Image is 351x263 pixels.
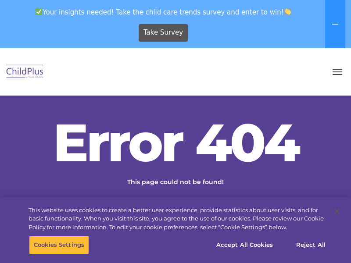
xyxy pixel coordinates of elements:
button: Accept All Cookies [211,236,278,254]
img: ✅ [36,8,42,15]
span: Take Survey [143,25,183,40]
button: Reject All [283,236,338,254]
div: This website uses cookies to create a better user experience, provide statistics about user visit... [29,206,326,232]
p: This page could not be found! [83,178,268,187]
a: Take Survey [139,24,188,42]
h2: Error 404 [44,116,307,169]
img: 👏 [284,8,291,15]
img: ChildPlus by Procare Solutions [4,62,46,82]
button: Cookies Settings [29,236,89,254]
span: Your insights needed! Take the child care trends survey and enter to win! [4,4,323,21]
button: Close [327,202,347,221]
